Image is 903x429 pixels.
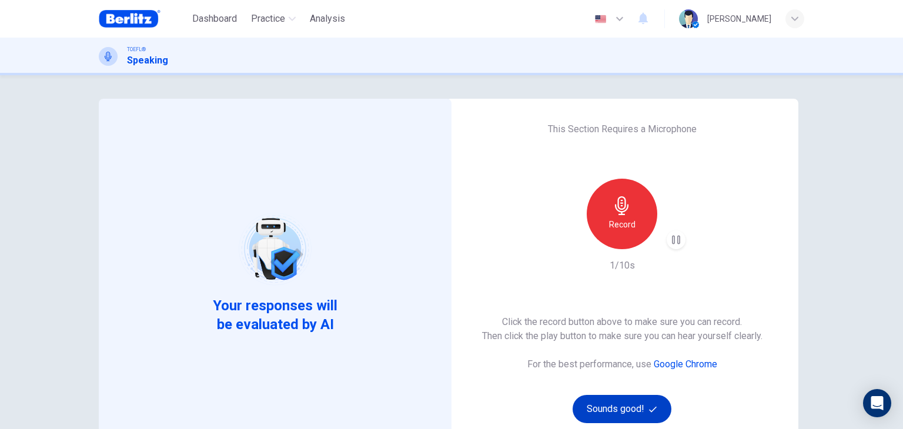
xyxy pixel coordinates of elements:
h6: Record [609,217,636,232]
a: Google Chrome [654,358,717,370]
div: [PERSON_NAME] [707,12,771,26]
button: Record [587,179,657,249]
div: Open Intercom Messenger [863,389,891,417]
img: robot icon [238,212,312,286]
a: Berlitz Brasil logo [99,7,188,31]
h6: 1/10s [610,259,635,273]
button: Practice [246,8,300,29]
h6: Click the record button above to make sure you can record. Then click the play button to make sur... [482,315,762,343]
span: Your responses will be evaluated by AI [204,296,347,334]
img: en [593,15,608,24]
span: TOEFL® [127,45,146,53]
button: Sounds good! [573,395,671,423]
h6: This Section Requires a Microphone [548,122,697,136]
span: Dashboard [192,12,237,26]
button: Dashboard [188,8,242,29]
img: Berlitz Brasil logo [99,7,160,31]
span: Practice [251,12,285,26]
h6: For the best performance, use [527,357,717,371]
button: Analysis [305,8,350,29]
h1: Speaking [127,53,168,68]
span: Analysis [310,12,345,26]
img: Profile picture [679,9,698,28]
